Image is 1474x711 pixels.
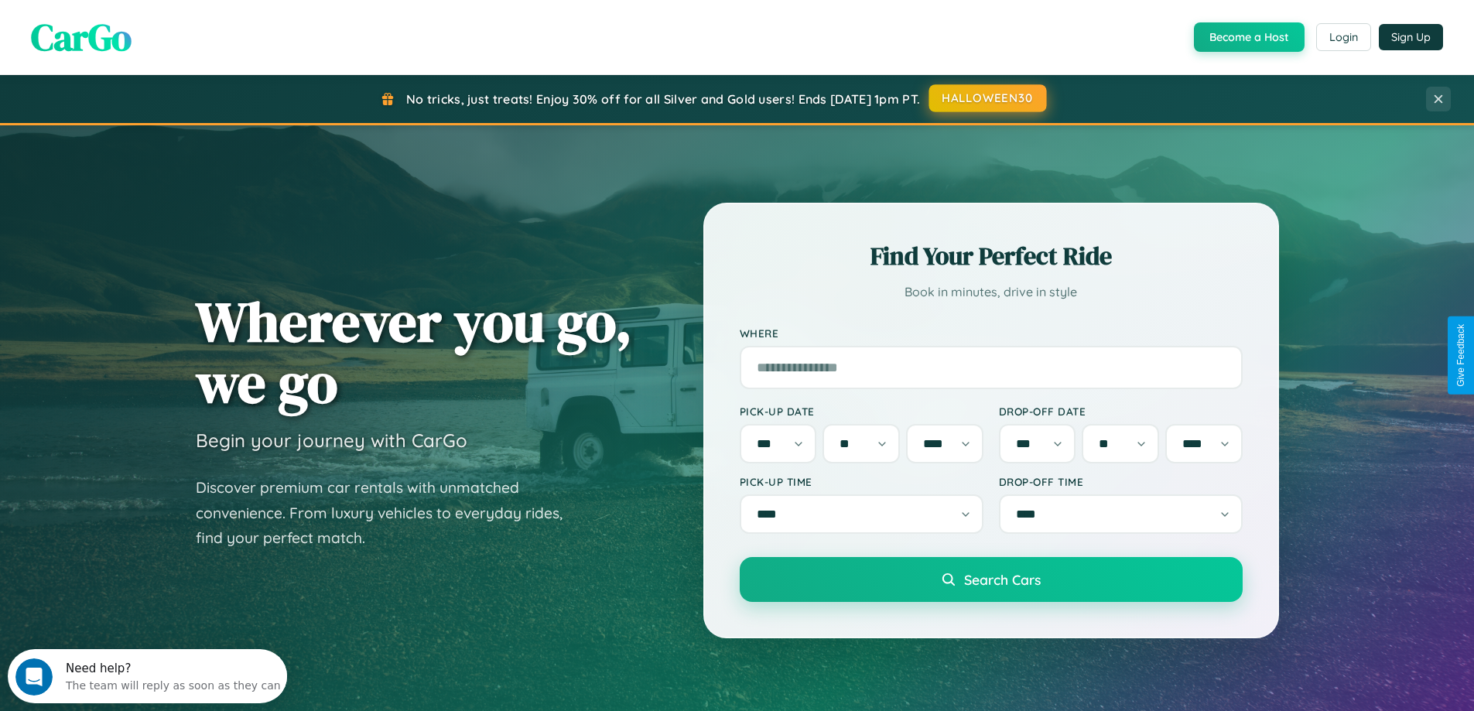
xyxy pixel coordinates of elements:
[8,649,287,703] iframe: Intercom live chat discovery launcher
[1455,324,1466,387] div: Give Feedback
[31,12,132,63] span: CarGo
[929,84,1047,112] button: HALLOWEEN30
[58,13,273,26] div: Need help?
[6,6,288,49] div: Open Intercom Messenger
[1316,23,1371,51] button: Login
[740,281,1243,303] p: Book in minutes, drive in style
[58,26,273,42] div: The team will reply as soon as they can
[740,326,1243,340] label: Where
[196,291,632,413] h1: Wherever you go, we go
[740,475,983,488] label: Pick-up Time
[740,405,983,418] label: Pick-up Date
[15,658,53,696] iframe: Intercom live chat
[999,475,1243,488] label: Drop-off Time
[740,239,1243,273] h2: Find Your Perfect Ride
[406,91,920,107] span: No tricks, just treats! Enjoy 30% off for all Silver and Gold users! Ends [DATE] 1pm PT.
[999,405,1243,418] label: Drop-off Date
[1194,22,1305,52] button: Become a Host
[1379,24,1443,50] button: Sign Up
[196,429,467,452] h3: Begin your journey with CarGo
[196,475,583,551] p: Discover premium car rentals with unmatched convenience. From luxury vehicles to everyday rides, ...
[964,571,1041,588] span: Search Cars
[740,557,1243,602] button: Search Cars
